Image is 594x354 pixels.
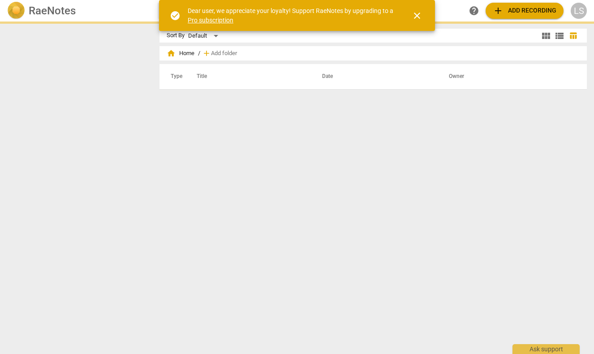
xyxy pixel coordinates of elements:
[469,5,479,16] span: help
[29,4,76,17] h2: RaeNotes
[211,50,237,57] span: Add folder
[438,64,577,89] th: Owner
[7,2,151,20] a: LogoRaeNotes
[188,29,221,43] div: Default
[486,3,564,19] button: Upload
[571,3,587,19] button: LS
[539,29,553,43] button: Tile view
[170,10,181,21] span: check_circle
[167,49,176,58] span: home
[466,3,482,19] a: Help
[198,50,200,57] span: /
[493,5,556,16] span: Add recording
[541,30,551,41] span: view_module
[311,64,438,89] th: Date
[186,64,312,89] th: Title
[412,10,422,21] span: close
[554,30,565,41] span: view_list
[493,5,504,16] span: add
[553,29,566,43] button: List view
[566,29,580,43] button: Table view
[406,5,428,26] button: Close
[202,49,211,58] span: add
[188,6,396,25] div: Dear user, we appreciate your loyalty! Support RaeNotes by upgrading to a
[167,32,185,39] div: Sort By
[7,2,25,20] img: Logo
[164,64,186,89] th: Type
[569,31,577,40] span: table_chart
[512,344,580,354] div: Ask support
[188,17,233,24] a: Pro subscription
[167,49,194,58] span: Home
